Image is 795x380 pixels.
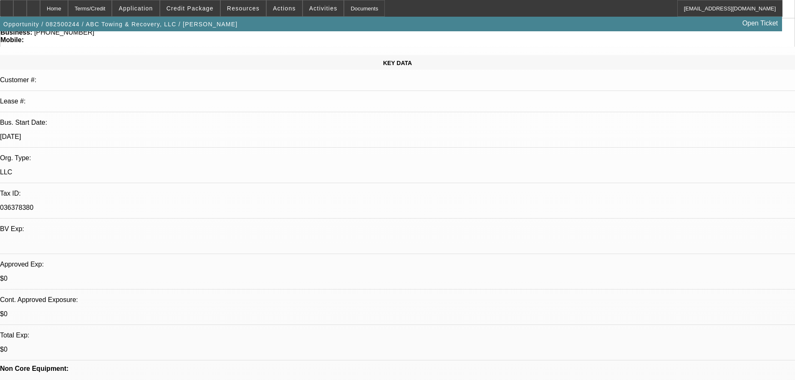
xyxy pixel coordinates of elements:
span: Application [119,5,153,12]
button: Activities [303,0,344,16]
span: Opportunity / 082500244 / ABC Towing & Recovery, LLC / [PERSON_NAME] [3,21,238,28]
button: Actions [267,0,302,16]
button: Resources [221,0,266,16]
a: Open Ticket [739,16,781,30]
button: Application [112,0,159,16]
span: Activities [309,5,338,12]
span: Resources [227,5,260,12]
span: KEY DATA [383,60,412,66]
span: Actions [273,5,296,12]
span: Credit Package [167,5,214,12]
strong: Mobile: [0,36,24,43]
button: Credit Package [160,0,220,16]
